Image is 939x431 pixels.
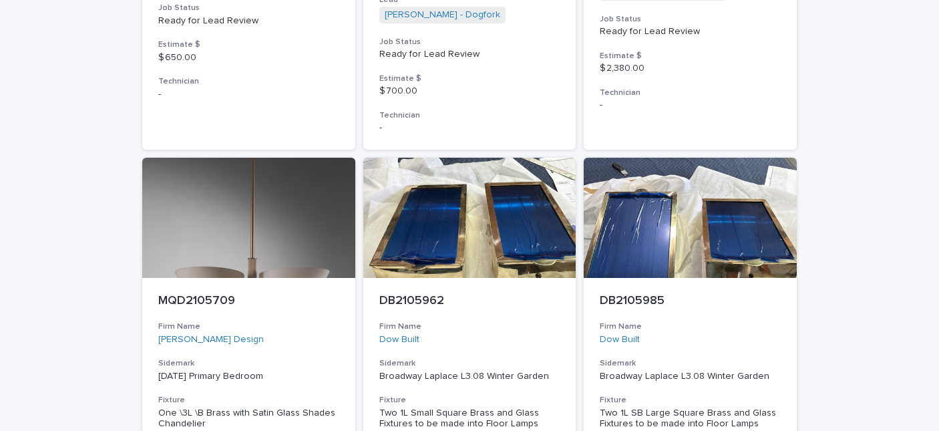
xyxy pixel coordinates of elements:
[379,358,560,369] h3: Sidemark
[600,321,781,332] h3: Firm Name
[158,3,339,13] h3: Job Status
[600,100,781,111] p: -
[158,358,339,369] h3: Sidemark
[379,74,560,84] h3: Estimate $
[600,51,781,61] h3: Estimate $
[158,294,339,309] p: MQD2105709
[379,37,560,47] h3: Job Status
[600,408,781,430] div: Two 1L SB Large Square Brass and Glass Fixtures to be made into Floor Lamps
[379,395,560,406] h3: Fixture
[600,26,781,37] p: Ready for Lead Review
[158,76,339,87] h3: Technician
[600,395,781,406] h3: Fixture
[600,14,781,25] h3: Job Status
[600,88,781,98] h3: Technician
[158,52,339,63] p: $ 650.00
[158,334,264,345] a: [PERSON_NAME] Design
[600,294,781,309] p: DB2105985
[379,408,560,430] div: Two 1L Small Square Brass and Glass Fixtures to be made into Floor Lamps
[379,321,560,332] h3: Firm Name
[379,122,560,134] p: -
[379,86,560,97] p: $ 700.00
[379,294,560,309] p: DB2105962
[379,110,560,121] h3: Technician
[158,321,339,332] h3: Firm Name
[158,395,339,406] h3: Fixture
[600,358,781,369] h3: Sidemark
[379,49,560,60] p: Ready for Lead Review
[600,334,640,345] a: Dow Built
[158,15,339,27] p: Ready for Lead Review
[385,9,500,21] a: [PERSON_NAME] - Dogfork
[600,371,781,382] p: Broadway Laplace L3.08 Winter Garden
[158,371,339,382] p: [DATE] Primary Bedroom
[158,89,339,100] p: -
[600,63,781,74] p: $ 2,380.00
[379,334,419,345] a: Dow Built
[379,371,560,382] p: Broadway Laplace L3.08 Winter Garden
[158,39,339,50] h3: Estimate $
[158,408,339,430] div: One \3L \B Brass with Satin Glass Shades Chandelier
